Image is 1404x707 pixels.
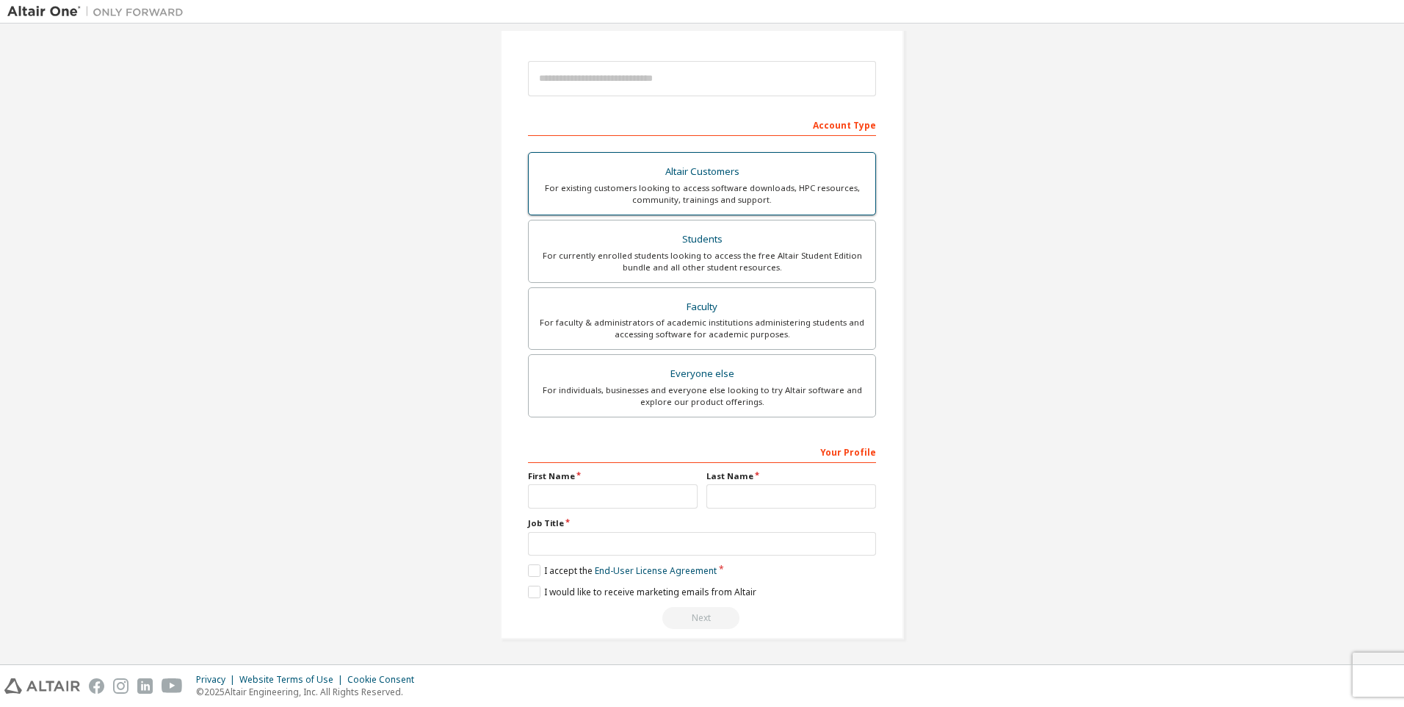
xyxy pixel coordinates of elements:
[706,470,876,482] label: Last Name
[113,678,129,694] img: instagram.svg
[538,364,866,384] div: Everyone else
[538,182,866,206] div: For existing customers looking to access software downloads, HPC resources, community, trainings ...
[528,564,717,577] label: I accept the
[528,586,756,598] label: I would like to receive marketing emails from Altair
[538,162,866,182] div: Altair Customers
[347,674,423,686] div: Cookie Consent
[528,607,876,629] div: Read and acccept EULA to continue
[137,678,153,694] img: linkedin.svg
[538,250,866,273] div: For currently enrolled students looking to access the free Altair Student Edition bundle and all ...
[196,674,239,686] div: Privacy
[538,317,866,340] div: For faculty & administrators of academic institutions administering students and accessing softwa...
[7,4,191,19] img: Altair One
[4,678,80,694] img: altair_logo.svg
[595,564,717,577] a: End-User License Agreement
[528,470,698,482] label: First Name
[196,686,423,698] p: © 2025 Altair Engineering, Inc. All Rights Reserved.
[528,439,876,463] div: Your Profile
[538,229,866,250] div: Students
[89,678,104,694] img: facebook.svg
[162,678,183,694] img: youtube.svg
[239,674,347,686] div: Website Terms of Use
[538,297,866,317] div: Faculty
[528,112,876,136] div: Account Type
[538,384,866,408] div: For individuals, businesses and everyone else looking to try Altair software and explore our prod...
[528,517,876,529] label: Job Title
